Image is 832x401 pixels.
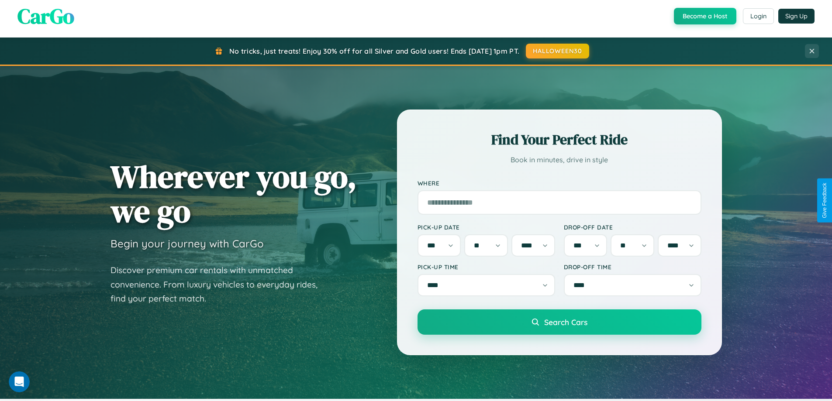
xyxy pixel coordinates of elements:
span: No tricks, just treats! Enjoy 30% off for all Silver and Gold users! Ends [DATE] 1pm PT. [229,47,519,55]
h3: Begin your journey with CarGo [110,237,264,250]
span: CarGo [17,2,74,31]
span: Search Cars [544,317,587,327]
button: Become a Host [674,8,736,24]
p: Book in minutes, drive in style [418,154,701,166]
button: Login [743,8,774,24]
p: Discover premium car rentals with unmatched convenience. From luxury vehicles to everyday rides, ... [110,263,329,306]
button: HALLOWEEN30 [526,44,589,58]
div: Give Feedback [822,183,828,218]
label: Pick-up Time [418,263,555,271]
label: Where [418,179,701,187]
label: Drop-off Time [564,263,701,271]
label: Pick-up Date [418,223,555,231]
iframe: Intercom live chat [9,371,30,392]
label: Drop-off Date [564,223,701,231]
button: Search Cars [418,309,701,335]
h1: Wherever you go, we go [110,159,357,228]
h2: Find Your Perfect Ride [418,130,701,149]
button: Sign Up [778,9,815,24]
